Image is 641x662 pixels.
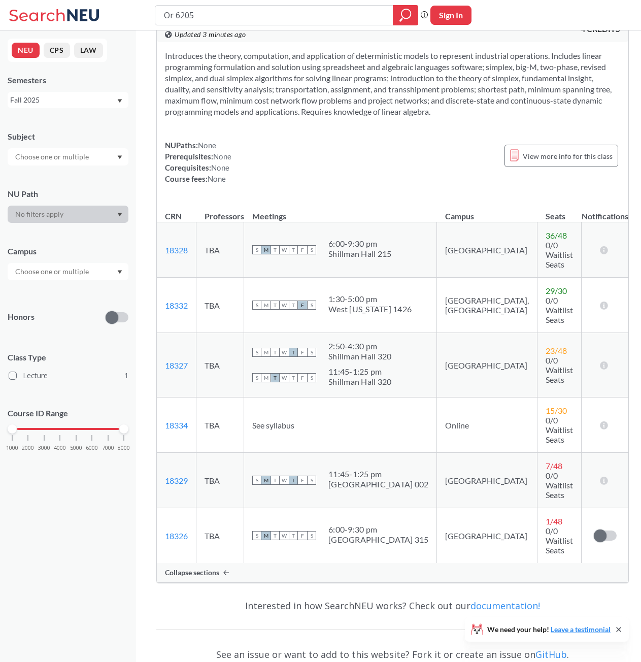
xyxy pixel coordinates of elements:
[328,469,428,479] div: 11:45 - 1:25 pm
[165,50,620,117] section: Introduces the theory, computation, and application of deterministic models to represent industri...
[196,201,244,222] th: Professors
[252,420,294,430] span: See syllabus
[261,348,271,357] span: M
[244,201,437,222] th: Meetings
[8,92,128,108] div: Fall 2025Dropdown arrow
[280,245,289,254] span: W
[328,249,391,259] div: Shillman Hall 215
[280,301,289,310] span: W
[470,600,540,612] a: documentation!
[117,213,122,217] svg: Dropdown arrow
[165,245,188,255] a: 18328
[307,531,316,540] span: S
[546,230,567,240] span: 36 / 48
[196,398,244,453] td: TBA
[117,155,122,159] svg: Dropdown arrow
[175,29,246,40] span: Updated 3 minutes ago
[289,531,298,540] span: T
[165,476,188,485] a: 18329
[328,524,428,535] div: 6:00 - 9:30 pm
[8,148,128,165] div: Dropdown arrow
[54,445,66,451] span: 4000
[198,141,216,150] span: None
[211,163,229,172] span: None
[307,373,316,382] span: S
[252,476,261,485] span: S
[328,377,391,387] div: Shillman Hall 320
[437,508,537,564] td: [GEOGRAPHIC_DATA]
[307,476,316,485] span: S
[102,445,114,451] span: 7000
[289,245,298,254] span: T
[6,445,18,451] span: 1000
[551,625,611,634] a: Leave a testimonial
[298,476,307,485] span: F
[44,43,70,58] button: CPS
[213,152,231,161] span: None
[289,476,298,485] span: T
[252,531,261,540] span: S
[437,453,537,508] td: [GEOGRAPHIC_DATA]
[12,43,40,58] button: NEU
[280,348,289,357] span: W
[8,246,128,257] div: Campus
[165,211,182,222] div: CRN
[261,301,271,310] span: M
[196,222,244,278] td: TBA
[535,648,567,660] a: GitHub
[22,445,34,451] span: 2000
[546,406,567,415] span: 15 / 30
[523,150,613,162] span: View more info for this class
[10,151,95,163] input: Choose one or multiple
[582,201,628,222] th: Notifications
[157,563,628,582] div: Collapse sections
[252,348,261,357] span: S
[289,348,298,357] span: T
[280,531,289,540] span: W
[298,373,307,382] span: F
[328,341,391,351] div: 2:50 - 4:30 pm
[298,301,307,310] span: F
[289,301,298,310] span: T
[8,408,128,419] p: Course ID Range
[537,201,582,222] th: Seats
[546,286,567,295] span: 29 / 30
[165,420,188,430] a: 18334
[196,333,244,398] td: TBA
[437,333,537,398] td: [GEOGRAPHIC_DATA]
[252,245,261,254] span: S
[437,201,537,222] th: Campus
[8,188,128,200] div: NU Path
[8,352,128,363] span: Class Type
[165,531,188,541] a: 18326
[546,240,573,269] span: 0/0 Waitlist Seats
[328,304,412,314] div: West [US_STATE] 1426
[165,301,188,310] a: 18332
[261,373,271,382] span: M
[546,526,573,555] span: 0/0 Waitlist Seats
[298,245,307,254] span: F
[546,295,573,324] span: 0/0 Waitlist Seats
[546,461,562,471] span: 7 / 48
[8,311,35,323] p: Honors
[38,445,50,451] span: 3000
[546,415,573,444] span: 0/0 Waitlist Seats
[165,568,219,577] span: Collapse sections
[393,5,418,25] div: magnifying glass
[163,7,386,24] input: Class, professor, course number, "phrase"
[328,351,391,361] div: Shillman Hall 320
[261,245,271,254] span: M
[261,531,271,540] span: M
[271,476,280,485] span: T
[307,301,316,310] span: S
[271,373,280,382] span: T
[252,301,261,310] span: S
[196,278,244,333] td: TBA
[252,373,261,382] span: S
[546,516,562,526] span: 1 / 48
[8,206,128,223] div: Dropdown arrow
[10,94,116,106] div: Fall 2025
[280,476,289,485] span: W
[328,294,412,304] div: 1:30 - 5:00 pm
[289,373,298,382] span: T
